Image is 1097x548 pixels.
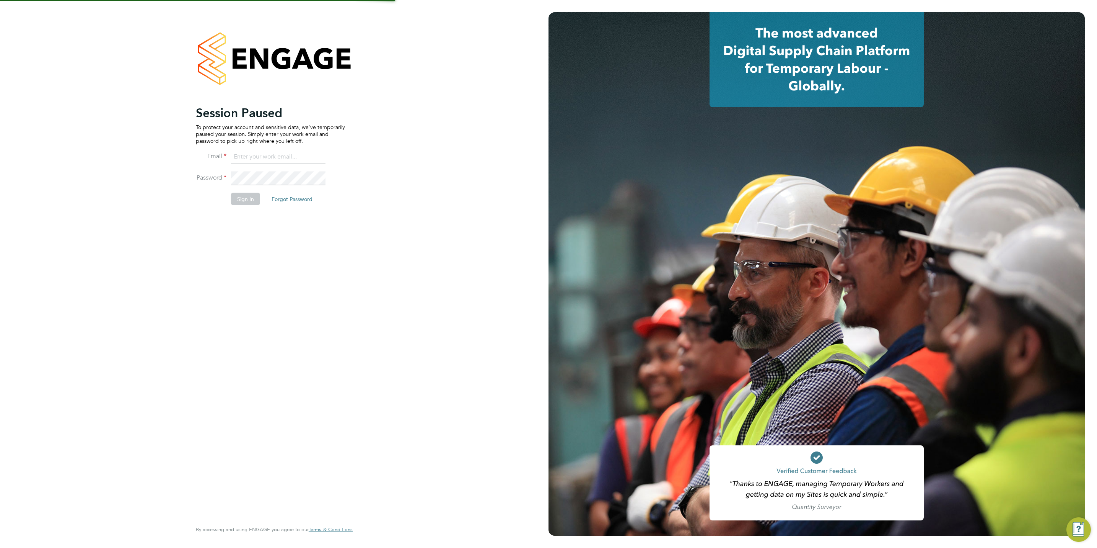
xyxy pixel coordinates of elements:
[196,105,345,120] h2: Session Paused
[231,150,326,164] input: Enter your work email...
[231,193,260,205] button: Sign In
[265,193,319,205] button: Forgot Password
[196,173,226,182] label: Password
[1066,517,1091,542] button: Engage Resource Center
[196,123,345,144] p: To protect your account and sensitive data, we've temporarily paused your session. Simply enter y...
[196,152,226,160] label: Email
[309,527,353,533] a: Terms & Conditions
[196,526,353,533] span: By accessing and using ENGAGE you agree to our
